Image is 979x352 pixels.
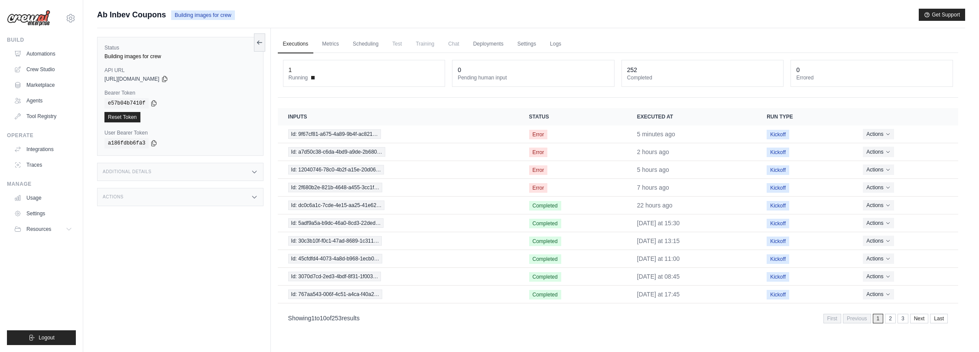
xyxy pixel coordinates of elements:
label: Status [104,44,256,51]
a: View execution details for Id [288,289,508,299]
h3: Additional Details [103,169,151,174]
p: Showing to of results [288,314,360,322]
a: Crew Studio [10,63,76,76]
label: Bearer Token [104,89,256,96]
a: View execution details for Id [288,129,508,139]
img: Logo [7,10,50,26]
span: Kickoff [767,237,789,246]
code: a186fdbb6fa3 [104,138,149,148]
span: Completed [529,272,561,282]
a: Settings [10,207,76,220]
time: August 27, 2025 at 11:00 GMT-3 [637,255,680,262]
a: Executions [278,35,314,53]
span: Id: 45cfdfd4-4073-4a8d-b968-1ecb0… [288,254,382,263]
span: Id: 2f680b2e-821b-4648-a455-3cc1f… [288,183,382,192]
a: Agents [10,94,76,108]
span: Kickoff [767,201,789,211]
th: Status [519,108,627,125]
a: View execution details for Id [288,147,508,157]
a: Tool Registry [10,109,76,123]
span: Id: 3070d7cd-2ed3-4bdf-8f31-1f003… [288,272,381,281]
a: Usage [10,191,76,205]
a: 2 [885,314,896,323]
span: [URL][DOMAIN_NAME] [104,76,159,82]
span: Id: 30c3b10f-f0c1-47ad-8689-1c311… [288,236,382,246]
span: Resources [26,226,51,233]
span: Error [529,148,548,157]
div: Operate [7,132,76,139]
span: Id: 5adf9a5a-b9dc-46a0-8cd3-22ded… [288,218,384,228]
span: 10 [320,315,327,322]
button: Actions for execution [863,253,894,264]
span: Completed [529,201,561,211]
span: Ab Inbev Coupons [97,9,166,21]
a: Automations [10,47,76,61]
button: Actions for execution [863,129,894,139]
span: Kickoff [767,130,789,139]
code: e57b04b7410f [104,98,149,109]
button: Actions for execution [863,289,894,299]
span: Kickoff [767,254,789,264]
a: Traces [10,158,76,172]
div: Build [7,36,76,43]
button: Resources [10,222,76,236]
a: View execution details for Id [288,236,508,246]
span: Kickoff [767,148,789,157]
dt: Pending human input [458,74,609,81]
span: Test [387,35,407,53]
section: Crew executions table [278,108,958,329]
span: Kickoff [767,165,789,175]
time: August 26, 2025 at 17:45 GMT-3 [637,291,680,298]
a: Next [910,314,929,323]
dt: Completed [627,74,778,81]
span: Previous [843,314,871,323]
span: Logout [39,334,55,341]
label: API URL [104,67,256,74]
div: 0 [458,66,461,74]
span: Training is not available until the deployment is complete [410,35,439,53]
span: Completed [529,254,561,264]
span: Error [529,130,548,139]
a: Deployments [468,35,509,53]
span: Id: 9f67cf81-a675-4a89-9b4f-ac821… [288,129,381,139]
a: Marketplace [10,78,76,92]
span: Error [529,183,548,193]
a: Logs [545,35,566,53]
div: 1 [289,66,292,74]
a: View execution details for Id [288,165,508,174]
a: Metrics [317,35,344,53]
span: Id: 12040746-78c0-4b2f-a15e-20d06… [288,165,384,174]
time: August 27, 2025 at 13:15 GMT-3 [637,237,680,244]
a: View execution details for Id [288,254,508,263]
span: Error [529,165,548,175]
th: Inputs [278,108,519,125]
span: First [823,314,841,323]
span: 1 [311,315,315,322]
label: User Bearer Token [104,129,256,136]
time: August 27, 2025 at 17:45 GMT-3 [637,202,673,209]
div: 252 [627,66,637,74]
span: Building images for crew [171,10,235,20]
span: Id: 767aa543-006f-4c51-a4ca-f40a2… [288,289,382,299]
span: Completed [529,237,561,246]
button: Actions for execution [863,200,894,211]
span: Kickoff [767,290,789,299]
time: August 28, 2025 at 15:30 GMT-3 [637,131,675,138]
th: Run Type [756,108,852,125]
button: Get Support [919,9,965,21]
dt: Errored [796,74,947,81]
time: August 28, 2025 at 13:15 GMT-3 [637,148,669,155]
span: Kickoff [767,272,789,282]
span: Running [289,74,308,81]
nav: Pagination [278,307,958,329]
a: 3 [898,314,908,323]
button: Actions for execution [863,218,894,228]
time: August 28, 2025 at 11:00 GMT-3 [637,166,669,173]
a: View execution details for Id [288,218,508,228]
th: Executed at [627,108,756,125]
a: Integrations [10,142,76,156]
time: August 27, 2025 at 15:30 GMT-3 [637,220,680,227]
span: 1 [873,314,884,323]
button: Actions for execution [863,164,894,175]
span: 253 [332,315,342,322]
